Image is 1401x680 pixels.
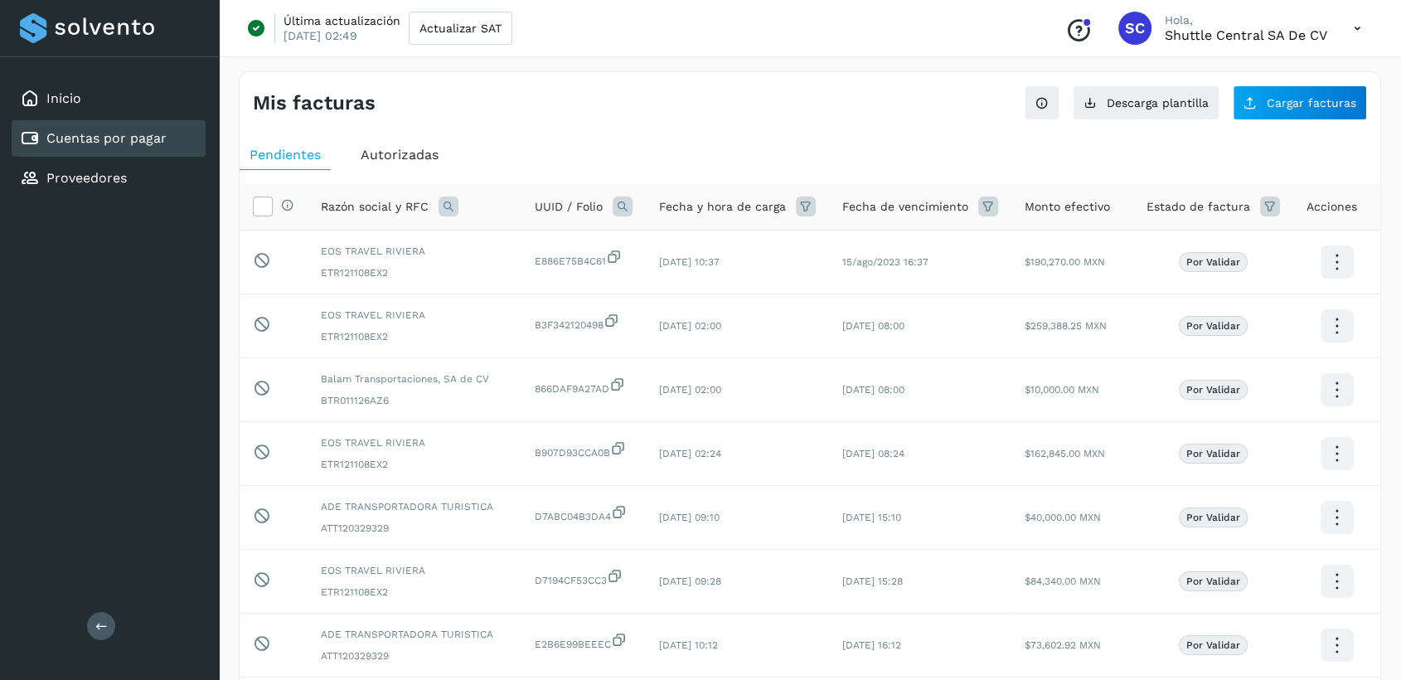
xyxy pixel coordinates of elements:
[1267,97,1356,109] span: Cargar facturas
[321,329,508,344] span: ETR121108EX2
[1025,448,1105,459] span: $162,845.00 MXN
[46,170,127,186] a: Proveedores
[1186,448,1240,459] p: Por validar
[842,639,901,651] span: [DATE] 16:12
[535,313,633,333] span: B3F342120498
[1165,27,1327,43] p: Shuttle Central SA de CV
[535,504,633,524] span: D7ABC04B3DA4
[46,90,81,106] a: Inicio
[321,265,508,280] span: ETR121108EX2
[1186,576,1240,587] p: Por validar
[1233,85,1367,120] button: Cargar facturas
[659,256,720,268] span: [DATE] 10:37
[535,632,633,652] span: E2B6E99BEEEC
[1025,384,1099,396] span: $10,000.00 MXN
[659,448,721,459] span: [DATE] 02:24
[842,576,903,587] span: [DATE] 15:28
[535,568,633,588] span: D7194CF53CC3
[321,244,508,259] span: EOS TRAVEL RIVIERA
[1025,198,1110,216] span: Monto efectivo
[284,13,400,28] p: Última actualización
[419,22,502,34] span: Actualizar SAT
[1146,198,1250,216] span: Estado de factura
[321,372,508,386] span: Balam Transportaciones, SA de CV
[321,585,508,600] span: ETR121108EX2
[1186,512,1240,523] p: Por validar
[1165,13,1327,27] p: Hola,
[321,435,508,450] span: EOS TRAVEL RIVIERA
[1025,512,1101,523] span: $40,000.00 MXN
[1025,576,1101,587] span: $84,340.00 MXN
[535,440,633,460] span: B907D93CCA0B
[1025,256,1105,268] span: $190,270.00 MXN
[659,512,720,523] span: [DATE] 09:10
[1186,639,1240,651] p: Por validar
[659,639,718,651] span: [DATE] 10:12
[1186,384,1240,396] p: Por validar
[253,91,376,115] h4: Mis facturas
[535,198,603,216] span: UUID / Folio
[250,147,321,163] span: Pendientes
[535,376,633,396] span: 866DAF9A27AD
[842,320,904,332] span: [DATE] 08:00
[535,249,633,269] span: E886E75B4C61
[361,147,439,163] span: Autorizadas
[659,198,786,216] span: Fecha y hora de carga
[1025,639,1101,651] span: $73,602.92 MXN
[12,160,206,197] div: Proveedores
[1186,256,1240,268] p: Por validar
[321,499,508,514] span: ADE TRANSPORTADORA TURISTICA
[12,120,206,157] div: Cuentas por pagar
[842,384,904,396] span: [DATE] 08:00
[46,130,167,146] a: Cuentas por pagar
[659,320,721,332] span: [DATE] 02:00
[1186,320,1240,332] p: Por validar
[1107,97,1209,109] span: Descarga plantilla
[321,198,429,216] span: Razón social y RFC
[321,308,508,323] span: EOS TRAVEL RIVIERA
[12,80,206,117] div: Inicio
[1306,198,1357,216] span: Acciones
[842,448,904,459] span: [DATE] 08:24
[321,648,508,663] span: ATT120329329
[842,198,968,216] span: Fecha de vencimiento
[321,563,508,578] span: EOS TRAVEL RIVIERA
[842,512,901,523] span: [DATE] 15:10
[321,457,508,472] span: ETR121108EX2
[409,12,512,45] button: Actualizar SAT
[321,393,508,408] span: BTR011126AZ6
[1025,320,1107,332] span: $259,388.25 MXN
[659,576,721,587] span: [DATE] 09:28
[842,256,928,268] span: 15/ago/2023 16:37
[321,627,508,642] span: ADE TRANSPORTADORA TURISTICA
[659,384,721,396] span: [DATE] 02:00
[284,28,357,43] p: [DATE] 02:49
[1073,85,1219,120] button: Descarga plantilla
[321,521,508,536] span: ATT120329329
